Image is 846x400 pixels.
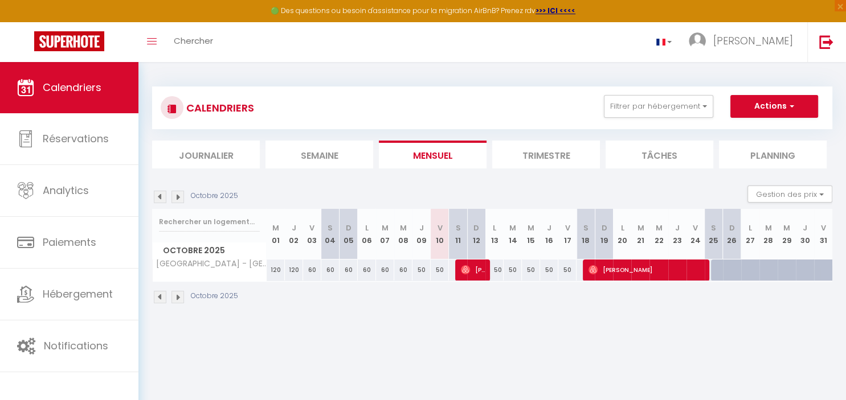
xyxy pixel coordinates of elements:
[174,35,213,47] span: Chercher
[346,222,352,233] abbr: D
[668,209,686,259] th: 23
[412,209,431,259] th: 09
[493,222,496,233] abbr: L
[492,141,600,168] li: Trimestre
[376,259,394,281] div: 60
[43,131,109,146] span: Réservations
[412,259,431,281] div: 50
[379,141,487,168] li: Mensuel
[340,259,358,281] div: 60
[43,287,113,301] span: Hébergement
[601,222,607,233] abbr: D
[796,209,814,259] th: 30
[419,222,424,233] abbr: J
[303,259,321,281] div: 60
[153,242,266,259] span: Octobre 2025
[711,222,716,233] abbr: S
[558,259,577,281] div: 50
[749,222,752,233] abbr: L
[455,222,460,233] abbr: S
[522,209,540,259] th: 15
[536,6,575,15] a: >>> ICI <<<<
[165,22,222,62] a: Chercher
[44,339,108,353] span: Notifications
[675,222,680,233] abbr: J
[547,222,551,233] abbr: J
[656,222,663,233] abbr: M
[504,259,522,281] div: 50
[191,191,238,201] p: Octobre 2025
[637,222,644,233] abbr: M
[686,209,705,259] th: 24
[461,259,485,281] span: [PERSON_NAME]
[680,22,807,62] a: ... [PERSON_NAME]
[821,222,826,233] abbr: V
[285,209,303,259] th: 02
[267,259,285,281] div: 120
[588,259,704,281] span: [PERSON_NAME]
[649,209,668,259] th: 22
[613,209,631,259] th: 20
[719,141,827,168] li: Planning
[34,31,104,51] img: Super Booking
[358,259,376,281] div: 60
[272,222,279,233] abbr: M
[473,222,479,233] abbr: D
[577,209,595,259] th: 18
[358,209,376,259] th: 06
[689,32,706,50] img: ...
[285,259,303,281] div: 120
[558,209,577,259] th: 17
[400,222,407,233] abbr: M
[365,222,369,233] abbr: L
[540,259,558,281] div: 50
[522,259,540,281] div: 50
[431,259,449,281] div: 50
[583,222,588,233] abbr: S
[783,222,790,233] abbr: M
[191,291,238,302] p: Octobre 2025
[485,209,504,259] th: 13
[819,35,833,49] img: logout
[765,222,772,233] abbr: M
[729,222,735,233] abbr: D
[747,185,832,203] button: Gestion des prix
[394,209,412,259] th: 08
[154,259,268,268] span: [GEOGRAPHIC_DATA] - [GEOGRAPHIC_DATA]
[394,259,412,281] div: 60
[620,222,624,233] abbr: L
[382,222,389,233] abbr: M
[528,222,534,233] abbr: M
[431,209,449,259] th: 10
[540,209,558,259] th: 16
[265,141,373,168] li: Semaine
[565,222,570,233] abbr: V
[467,209,485,259] th: 12
[328,222,333,233] abbr: S
[604,95,713,118] button: Filtrer par hébergement
[504,209,522,259] th: 14
[693,222,698,233] abbr: V
[713,34,793,48] span: [PERSON_NAME]
[803,222,807,233] abbr: J
[43,80,101,94] span: Calendriers
[509,222,516,233] abbr: M
[814,209,832,259] th: 31
[183,95,254,121] h3: CALENDRIERS
[152,141,260,168] li: Journalier
[437,222,442,233] abbr: V
[43,183,89,197] span: Analytics
[606,141,713,168] li: Tâches
[595,209,613,259] th: 19
[376,209,394,259] th: 07
[303,209,321,259] th: 03
[340,209,358,259] th: 05
[321,209,340,259] th: 04
[292,222,296,233] abbr: J
[309,222,314,233] abbr: V
[759,209,778,259] th: 28
[267,209,285,259] th: 01
[723,209,741,259] th: 26
[43,235,96,249] span: Paiements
